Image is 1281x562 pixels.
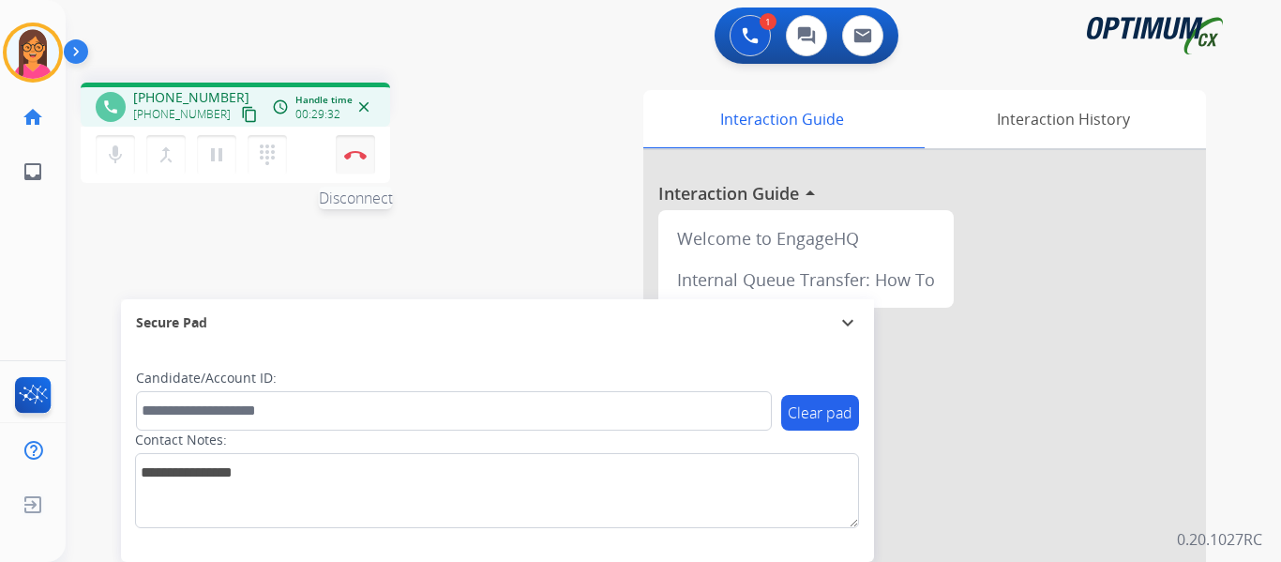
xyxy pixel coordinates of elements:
span: Disconnect [319,187,393,209]
mat-icon: close [355,99,372,115]
div: Welcome to EngageHQ [666,218,946,259]
span: 00:29:32 [295,107,340,122]
mat-icon: mic [104,144,127,166]
button: Clear pad [781,395,859,431]
p: 0.20.1027RC [1177,528,1262,551]
label: Candidate/Account ID: [136,369,277,387]
mat-icon: content_copy [241,106,258,123]
span: [PHONE_NUMBER] [133,88,249,107]
mat-icon: expand_more [836,311,859,334]
div: 1 [760,13,776,30]
mat-icon: access_time [272,99,289,115]
mat-icon: merge_type [155,144,177,166]
label: Contact Notes: [135,431,227,449]
span: Secure Pad [136,313,207,332]
mat-icon: dialpad [256,144,279,166]
mat-icon: phone [102,99,119,115]
div: Internal Queue Transfer: How To [666,259,946,300]
img: control [344,150,367,159]
div: Interaction Guide [643,90,920,148]
div: Interaction History [920,90,1206,148]
mat-icon: pause [205,144,228,166]
span: Handle time [295,93,353,107]
span: [PHONE_NUMBER] [133,107,231,122]
mat-icon: inbox [22,160,44,183]
button: Disconnect [336,135,375,175]
img: avatar [7,26,59,79]
mat-icon: home [22,106,44,129]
